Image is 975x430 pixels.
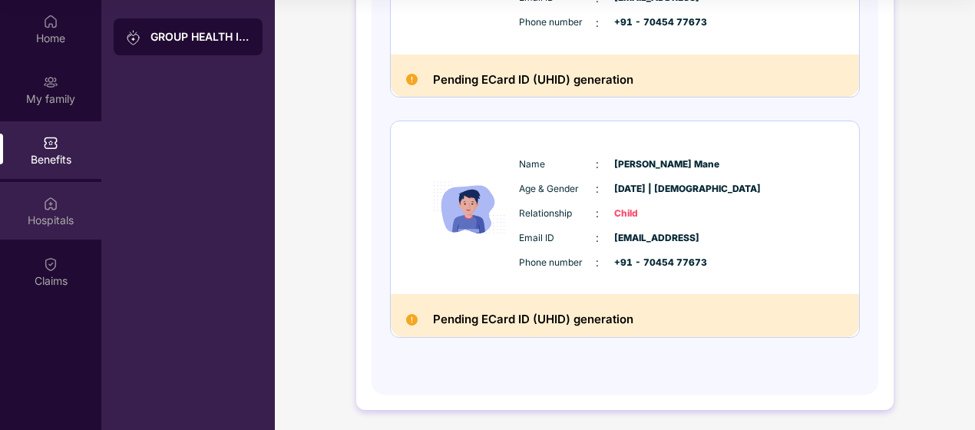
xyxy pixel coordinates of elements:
span: : [596,230,599,246]
span: [PERSON_NAME] Mane [614,157,691,172]
span: Name [519,157,596,172]
img: svg+xml;base64,PHN2ZyBpZD0iQmVuZWZpdHMiIHhtbG5zPSJodHRwOi8vd3d3LnczLm9yZy8yMDAwL3N2ZyIgd2lkdGg9Ij... [43,135,58,150]
span: : [596,180,599,197]
img: Pending [406,314,418,326]
span: Phone number [519,256,596,270]
span: : [596,15,599,31]
img: svg+xml;base64,PHN2ZyB3aWR0aD0iMjAiIGhlaWdodD0iMjAiIHZpZXdCb3g9IjAgMCAyMCAyMCIgZmlsbD0ibm9uZSIgeG... [43,74,58,90]
span: +91 - 70454 77673 [614,15,691,30]
img: svg+xml;base64,PHN2ZyBpZD0iQ2xhaW0iIHhtbG5zPSJodHRwOi8vd3d3LnczLm9yZy8yMDAwL3N2ZyIgd2lkdGg9IjIwIi... [43,256,58,272]
span: Age & Gender [519,182,596,197]
div: GROUP HEALTH INSURANCE [150,29,250,45]
span: [EMAIL_ADDRESS] [614,231,691,246]
h2: Pending ECard ID (UHID) generation [433,309,633,329]
img: Pending [406,74,418,85]
img: svg+xml;base64,PHN2ZyBpZD0iSG9zcGl0YWxzIiB4bWxucz0iaHR0cDovL3d3dy53My5vcmcvMjAwMC9zdmciIHdpZHRoPS... [43,196,58,211]
span: : [596,254,599,271]
span: Phone number [519,15,596,30]
span: : [596,205,599,222]
span: [DATE] | [DEMOGRAPHIC_DATA] [614,182,691,197]
h2: Pending ECard ID (UHID) generation [433,70,633,90]
img: svg+xml;base64,PHN2ZyB3aWR0aD0iMjAiIGhlaWdodD0iMjAiIHZpZXdCb3g9IjAgMCAyMCAyMCIgZmlsbD0ibm9uZSIgeG... [126,30,141,45]
span: Relationship [519,207,596,221]
span: +91 - 70454 77673 [614,256,691,270]
img: svg+xml;base64,PHN2ZyBpZD0iSG9tZSIgeG1sbnM9Imh0dHA6Ly93d3cudzMub3JnLzIwMDAvc3ZnIiB3aWR0aD0iMjAiIG... [43,14,58,29]
img: icon [423,144,515,271]
span: Child [614,207,691,221]
span: Email ID [519,231,596,246]
span: : [596,156,599,173]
